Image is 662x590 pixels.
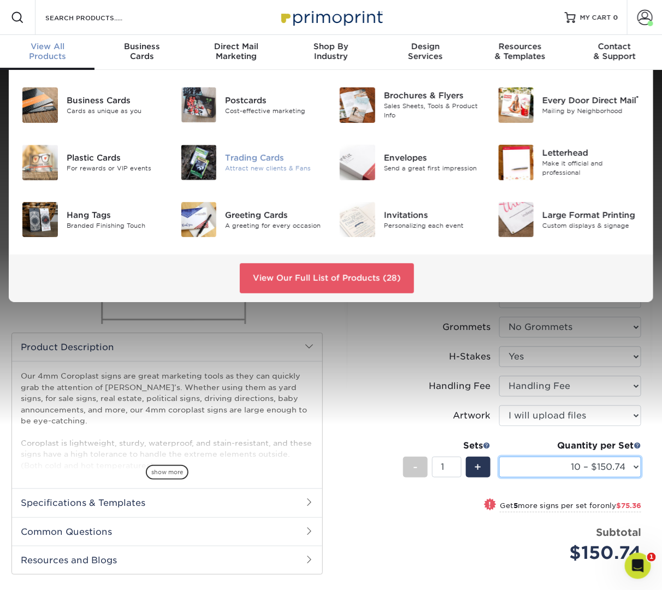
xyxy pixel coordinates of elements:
div: Letterhead [542,147,640,160]
div: Attract new clients & Fans [225,164,323,173]
sup: ® [636,95,639,102]
a: Hang Tags Hang Tags Branded Finishing Touch [22,198,164,242]
input: SEARCH PRODUCTS..... [44,11,151,24]
div: Marketing [189,42,283,61]
h2: Common Questions [12,517,322,546]
div: Mailing by Neighborhood [542,107,640,116]
img: Greeting Cards [181,202,217,238]
a: Brochures & Flyers Brochures & Flyers Sales Sheets, Tools & Product Info [339,83,482,127]
span: show more [146,465,188,480]
span: Direct Mail [189,42,283,51]
div: Large Format Printing [542,209,640,221]
a: Letterhead Letterhead Make it official and professional [498,140,641,185]
span: - [413,459,418,475]
span: 1 [647,553,656,562]
div: Trading Cards [225,152,323,164]
div: Quantity per Set [499,439,641,452]
div: Brochures & Flyers [384,90,482,102]
img: Large Format Printing [499,202,534,238]
img: Business Cards [22,87,58,123]
img: Every Door Direct Mail [499,87,534,123]
span: Resources [473,42,568,51]
span: 0 [613,14,618,21]
div: Personalizing each event [384,221,482,231]
span: $75.36 [616,501,641,510]
img: Invitations [340,202,375,238]
span: + [475,459,482,475]
div: Plastic Cards [67,152,164,164]
div: Industry [283,42,378,61]
div: Envelopes [384,152,482,164]
div: & Support [568,42,662,61]
iframe: Intercom live chat [625,553,651,579]
span: Design [379,42,473,51]
span: MY CART [580,13,611,22]
div: Invitations [384,209,482,221]
a: View Our Full List of Products (28) [240,263,414,293]
div: Custom displays & signage [542,221,640,231]
a: Greeting Cards Greeting Cards A greeting for every occasion [181,198,323,242]
span: ! [489,499,492,511]
div: Hang Tags [67,209,164,221]
a: Trading Cards Trading Cards Attract new clients & Fans [181,140,323,185]
div: Postcards [225,95,323,107]
span: only [600,501,641,510]
div: Business Cards [67,95,164,107]
div: For rewards or VIP events [67,164,164,173]
div: A greeting for every occasion [225,221,323,231]
strong: 5 [513,501,518,510]
div: Make it official and professional [542,160,640,178]
img: Letterhead [499,145,534,180]
div: Services [379,42,473,61]
span: Contact [568,42,662,51]
a: Plastic Cards Plastic Cards For rewards or VIP events [22,140,164,185]
a: BusinessCards [94,35,189,70]
a: DesignServices [379,35,473,70]
a: Large Format Printing Large Format Printing Custom displays & signage [498,198,641,242]
div: Greeting Cards [225,209,323,221]
span: Shop By [283,42,378,51]
a: Direct MailMarketing [189,35,283,70]
div: Branded Finishing Touch [67,221,164,231]
div: Cost-effective marketing [225,107,323,116]
h2: Resources and Blogs [12,546,322,574]
a: Business Cards Business Cards Cards as unique as you [22,83,164,127]
small: Get more signs per set for [500,501,641,512]
img: Postcards [181,87,217,122]
span: Business [94,42,189,51]
div: Sales Sheets, Tools & Product Info [384,102,482,120]
strong: Subtotal [596,526,641,538]
img: Envelopes [340,145,375,180]
div: Sets [403,439,490,452]
a: Invitations Invitations Personalizing each event [339,198,482,242]
img: Brochures & Flyers [340,87,375,123]
div: Every Door Direct Mail [542,95,640,107]
a: Envelopes Envelopes Send a great first impression [339,140,482,185]
img: Hang Tags [22,202,58,238]
div: & Templates [473,42,568,61]
a: Shop ByIndustry [283,35,378,70]
a: Every Door Direct Mail Every Door Direct Mail® Mailing by Neighborhood [498,83,641,127]
div: Send a great first impression [384,164,482,173]
div: Cards [94,42,189,61]
a: Resources& Templates [473,35,568,70]
div: Cards as unique as you [67,107,164,116]
img: Primoprint [276,5,386,29]
h2: Specifications & Templates [12,488,322,517]
a: Contact& Support [568,35,662,70]
a: Postcards Postcards Cost-effective marketing [181,83,323,127]
img: Trading Cards [181,145,217,180]
img: Plastic Cards [22,145,58,180]
div: $150.74 [507,540,641,566]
